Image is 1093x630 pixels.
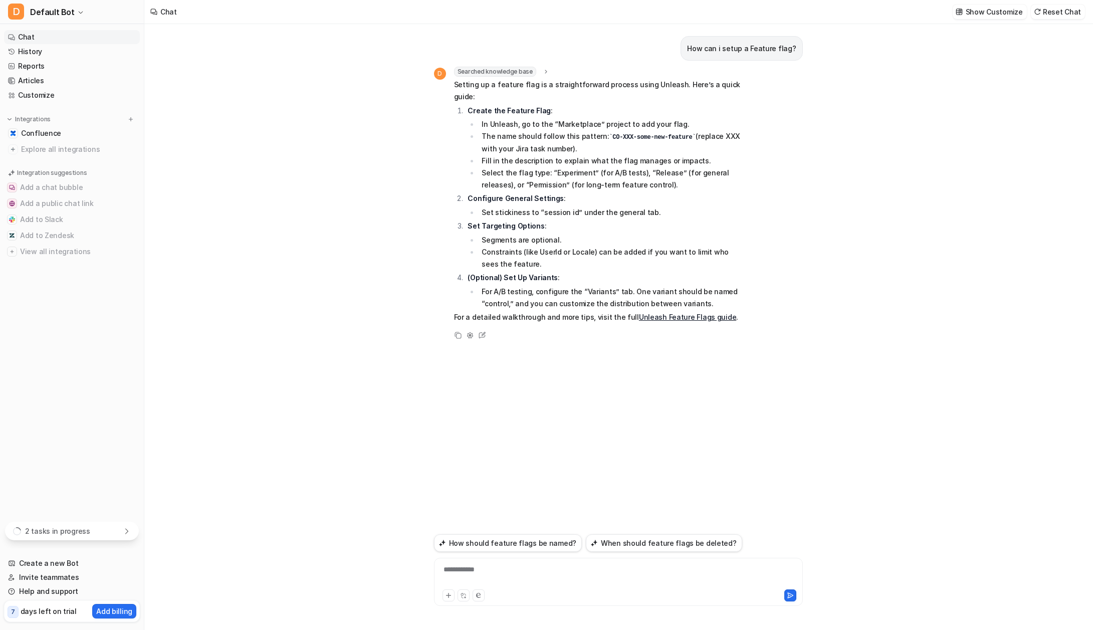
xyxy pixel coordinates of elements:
[4,88,140,102] a: Customize
[454,311,747,323] p: For a detailed walkthrough and more tips, visit the full .
[468,273,558,282] strong: (Optional) Set Up Variants
[4,59,140,73] a: Reports
[454,67,536,77] span: Searched knowledge base
[25,526,90,536] p: 2 tasks in progress
[4,195,140,212] button: Add a public chat linkAdd a public chat link
[9,233,15,239] img: Add to Zendesk
[17,168,87,177] p: Integration suggestions
[454,79,747,103] p: Setting up a feature flag is a straightforward process using Unleash. Here’s a quick guide:
[468,105,747,117] p: :
[479,118,747,130] li: In Unleash, go to the “Marketplace” project to add your flag.
[11,607,15,616] p: 7
[956,8,963,16] img: customize
[4,244,140,260] button: View all integrationsView all integrations
[9,249,15,255] img: View all integrations
[479,130,747,155] li: The name should follow this pattern: (replace XXX with your Jira task number).
[586,534,742,552] button: When should feature flags be deleted?
[4,142,140,156] a: Explore all integrations
[9,217,15,223] img: Add to Slack
[21,128,61,138] span: Confluence
[479,234,747,246] li: Segments are optional.
[434,534,582,552] button: How should feature flags be named?
[1034,8,1041,16] img: reset
[468,222,544,230] strong: Set Targeting Options
[30,5,75,19] span: Default Bot
[479,167,747,191] li: Select the flag type: “Experiment” (for A/B tests), “Release” (for general releases), or “Permiss...
[639,313,736,321] a: Unleash Feature Flags guide
[9,184,15,190] img: Add a chat bubble
[953,5,1027,19] button: Show Customize
[479,155,747,167] li: Fill in the description to explain what the flag manages or impacts.
[21,606,77,616] p: days left on trial
[4,584,140,598] a: Help and support
[4,74,140,88] a: Articles
[434,68,446,80] span: D
[127,116,134,123] img: menu_add.svg
[4,212,140,228] button: Add to SlackAdd to Slack
[479,206,747,219] li: Set stickiness to “session id” under the general tab.
[8,4,24,20] span: D
[4,114,54,124] button: Integrations
[4,570,140,584] a: Invite teammates
[4,126,140,140] a: ConfluenceConfluence
[15,115,51,123] p: Integrations
[6,116,13,123] img: expand menu
[21,141,136,157] span: Explore all integrations
[96,606,132,616] p: Add billing
[479,286,747,310] li: For A/B testing, configure the “Variants” tab. One variant should be named “control,” and you can...
[468,106,551,115] strong: Create the Feature Flag
[4,179,140,195] button: Add a chat bubbleAdd a chat bubble
[160,7,177,17] div: Chat
[468,194,564,202] strong: Configure General Settings
[479,246,747,270] li: Constraints (like UserId or Locale) can be added if you want to limit who sees the feature.
[4,30,140,44] a: Chat
[10,130,16,136] img: Confluence
[687,43,796,55] p: How can i setup a Feature flag?
[4,228,140,244] button: Add to ZendeskAdd to Zendesk
[1031,5,1085,19] button: Reset Chat
[4,556,140,570] a: Create a new Bot
[92,604,136,618] button: Add billing
[8,144,18,154] img: explore all integrations
[4,45,140,59] a: History
[9,200,15,206] img: Add a public chat link
[609,134,696,141] code: CO-XXX-some-new-feature
[468,220,747,232] p: :
[468,192,747,204] p: :
[468,272,747,284] p: :
[966,7,1023,17] p: Show Customize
